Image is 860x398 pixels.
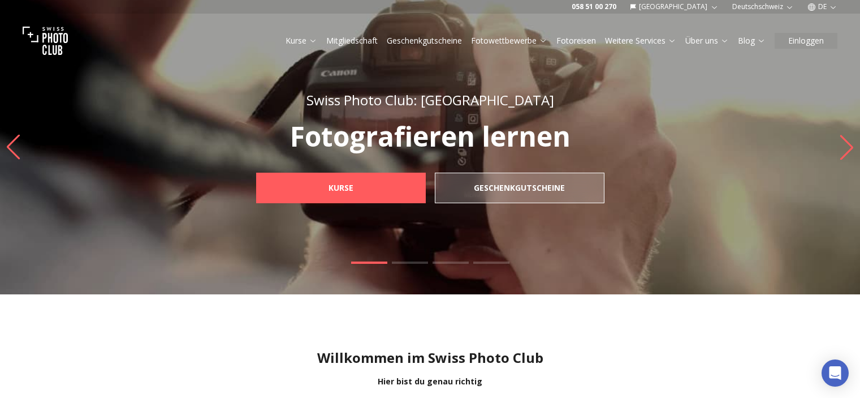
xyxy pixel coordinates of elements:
span: Swiss Photo Club: [GEOGRAPHIC_DATA] [306,91,554,109]
a: Fotowettbewerbe [471,35,547,46]
a: Kurse [286,35,317,46]
a: Über uns [685,35,729,46]
button: Geschenkgutscheine [382,33,466,49]
a: Blog [738,35,766,46]
button: Fotoreisen [552,33,600,49]
a: Geschenkgutscheine [387,35,462,46]
a: Weitere Services [605,35,676,46]
h1: Willkommen im Swiss Photo Club [9,349,851,367]
b: Kurse [329,182,353,194]
button: Einloggen [775,33,837,49]
button: Fotowettbewerbe [466,33,552,49]
button: Mitgliedschaft [322,33,382,49]
button: Blog [733,33,770,49]
a: 058 51 00 270 [572,2,616,11]
a: Mitgliedschaft [326,35,378,46]
a: Kurse [256,173,426,203]
b: Geschenkgutscheine [474,182,565,194]
a: Geschenkgutscheine [435,173,604,203]
button: Über uns [681,33,733,49]
img: Swiss photo club [23,18,68,63]
a: Fotoreisen [556,35,596,46]
button: Kurse [281,33,322,49]
div: Open Intercom Messenger [822,360,849,387]
p: Fotografieren lernen [231,123,629,150]
button: Weitere Services [600,33,681,49]
div: Hier bist du genau richtig [9,376,851,387]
